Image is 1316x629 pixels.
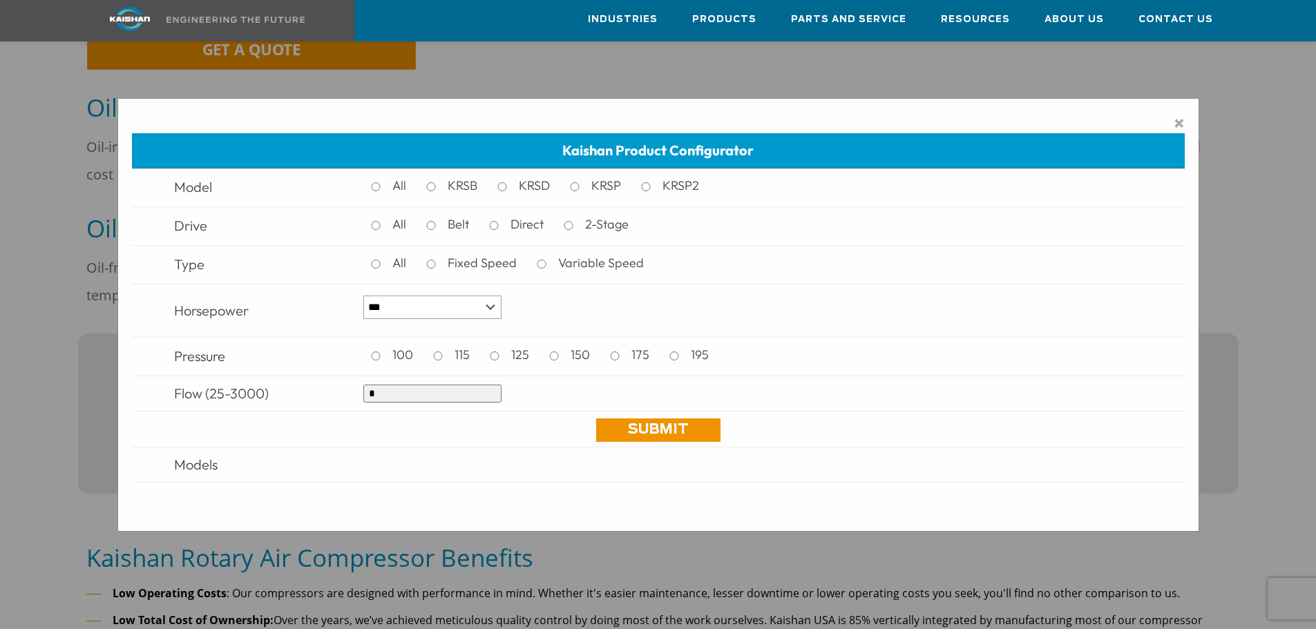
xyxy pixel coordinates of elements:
[941,1,1010,38] a: Resources
[692,1,756,38] a: Products
[78,7,182,31] img: kaishan logo
[166,17,305,23] img: Engineering the future
[1174,113,1185,133] span: ×
[1138,12,1213,28] span: Contact Us
[553,253,656,273] label: Variable Speed
[596,418,721,442] a: Submit
[692,12,756,28] span: Products
[387,345,426,365] label: 100
[580,214,641,235] label: 2-Stage
[442,214,481,235] label: Belt
[941,12,1010,28] span: Resources
[174,347,225,365] span: Pressure
[442,175,490,196] label: KRSB
[562,142,754,159] span: Kaishan Product Configurator
[174,302,249,319] span: Horsepower
[442,253,529,273] label: Fixed Speed
[565,345,602,365] label: 150
[505,214,556,235] label: Direct
[174,217,207,234] span: Drive
[1045,1,1104,38] a: About Us
[791,1,906,38] a: Parts and Service
[1045,12,1104,28] span: About Us
[586,175,633,196] label: KRSP
[588,1,658,38] a: Industries
[791,12,906,28] span: Parts and Service
[506,345,542,365] label: 125
[1138,1,1213,38] a: Contact Us
[685,345,721,365] label: 195
[657,175,712,196] label: KRSP2
[174,178,212,195] span: Model
[513,175,562,196] label: KRSD
[387,214,419,235] label: All
[174,456,218,473] span: Models
[174,255,204,273] span: Type
[387,253,419,273] label: All
[174,385,269,402] span: Flow (25-3000)
[449,345,482,365] label: 115
[588,12,658,28] span: Industries
[387,175,419,196] label: All
[626,345,662,365] label: 175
